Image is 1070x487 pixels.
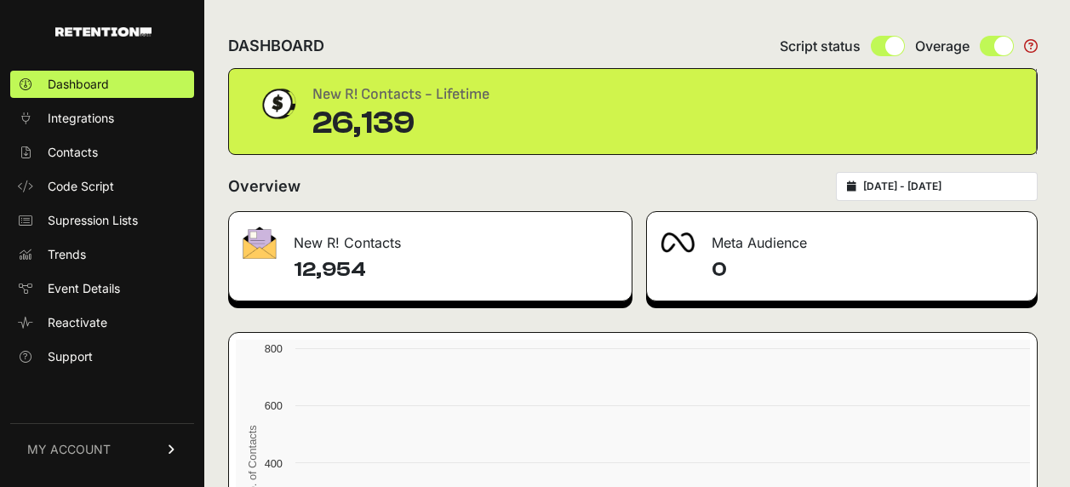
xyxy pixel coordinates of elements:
span: Contacts [48,144,98,161]
h2: DASHBOARD [228,34,324,58]
span: Script status [780,36,861,56]
img: dollar-coin-05c43ed7efb7bc0c12610022525b4bbbb207c7efeef5aecc26f025e68dcafac9.png [256,83,299,125]
span: Reactivate [48,314,107,331]
div: 26,139 [312,106,489,140]
span: Event Details [48,280,120,297]
span: Support [48,348,93,365]
a: Trends [10,241,194,268]
img: fa-envelope-19ae18322b30453b285274b1b8af3d052b27d846a4fbe8435d1a52b978f639a2.png [243,226,277,259]
img: Retention.com [55,27,152,37]
text: 400 [265,457,283,470]
text: 600 [265,399,283,412]
a: Event Details [10,275,194,302]
a: Contacts [10,139,194,166]
text: 800 [265,342,283,355]
span: Integrations [48,110,114,127]
span: Overage [915,36,970,56]
div: Meta Audience [647,212,1038,263]
div: New R! Contacts - Lifetime [312,83,489,106]
span: Trends [48,246,86,263]
a: MY ACCOUNT [10,423,194,475]
a: Integrations [10,105,194,132]
div: New R! Contacts [229,212,632,263]
h4: 12,954 [294,256,618,284]
a: Code Script [10,173,194,200]
span: Code Script [48,178,114,195]
span: MY ACCOUNT [27,441,111,458]
img: fa-meta-2f981b61bb99beabf952f7030308934f19ce035c18b003e963880cc3fabeebb7.png [661,232,695,253]
span: Dashboard [48,76,109,93]
a: Reactivate [10,309,194,336]
h2: Overview [228,175,300,198]
a: Support [10,343,194,370]
span: Supression Lists [48,212,138,229]
h4: 0 [712,256,1024,284]
a: Dashboard [10,71,194,98]
a: Supression Lists [10,207,194,234]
